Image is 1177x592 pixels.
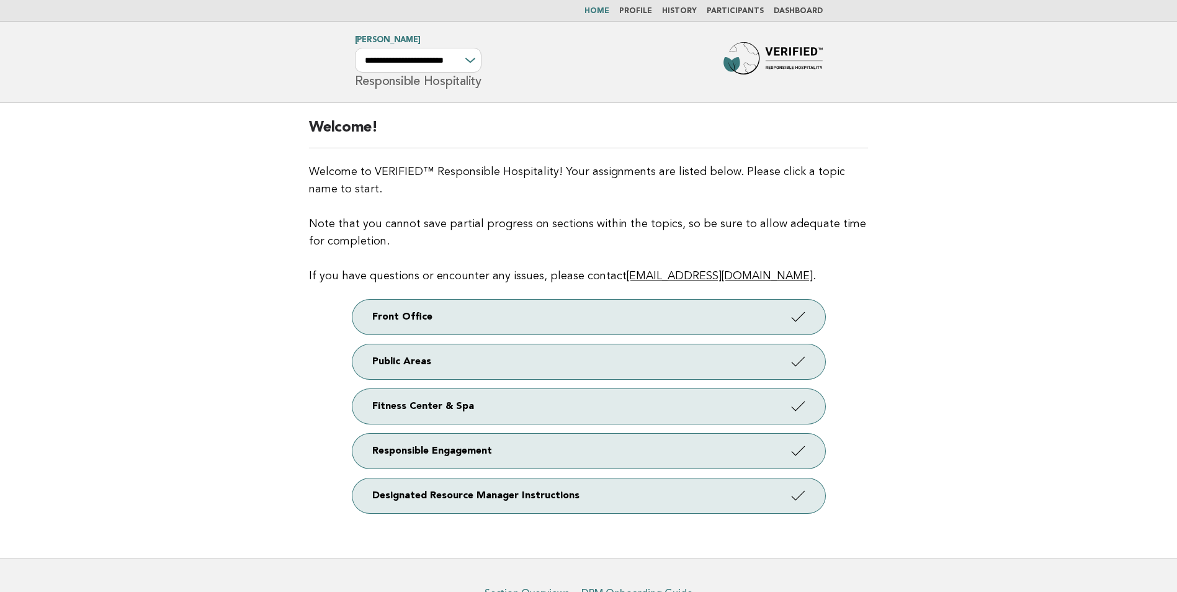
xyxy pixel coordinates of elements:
a: Home [584,7,609,15]
a: Participants [707,7,764,15]
a: Designated Resource Manager Instructions [352,478,825,513]
a: History [662,7,697,15]
h2: Welcome! [309,118,868,148]
img: Forbes Travel Guide [723,42,823,82]
a: [EMAIL_ADDRESS][DOMAIN_NAME] [627,271,813,282]
h1: Responsible Hospitality [355,37,481,87]
a: Dashboard [774,7,823,15]
a: Public Areas [352,344,825,379]
a: Profile [619,7,652,15]
a: Front Office [352,300,825,334]
a: [PERSON_NAME] [355,36,421,44]
a: Responsible Engagement [352,434,825,469]
p: Welcome to VERIFIED™ Responsible Hospitality! Your assignments are listed below. Please click a t... [309,163,868,285]
a: Fitness Center & Spa [352,389,825,424]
